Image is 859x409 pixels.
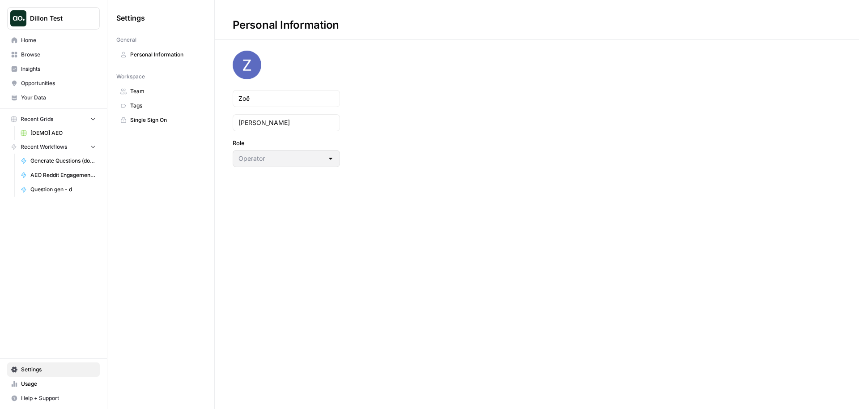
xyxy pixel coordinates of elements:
a: Personal Information [116,47,205,62]
a: Home [7,33,100,47]
span: AEO Reddit Engagement - Fork [30,171,96,179]
span: General [116,36,136,44]
span: Insights [21,65,96,73]
span: Help + Support [21,394,96,402]
span: [DEMO] AEO [30,129,96,137]
span: Home [21,36,96,44]
img: Dillon Test Logo [10,10,26,26]
a: Opportunities [7,76,100,90]
div: Personal Information [215,18,357,32]
span: Recent Grids [21,115,53,123]
span: Generate Questions (don't use) [30,157,96,165]
span: Browse [21,51,96,59]
a: Generate Questions (don't use) [17,154,100,168]
span: Recent Workflows [21,143,67,151]
span: Opportunities [21,79,96,87]
a: Question gen - d [17,182,100,197]
a: Usage [7,377,100,391]
button: Recent Workflows [7,140,100,154]
span: Workspace [116,73,145,81]
button: Help + Support [7,391,100,405]
a: Tags [116,99,205,113]
img: avatar [233,51,261,79]
span: Settings [116,13,145,23]
a: Insights [7,62,100,76]
span: Single Sign On [130,116,201,124]
span: Dillon Test [30,14,84,23]
span: Tags [130,102,201,110]
a: Team [116,84,205,99]
a: Single Sign On [116,113,205,127]
span: Usage [21,380,96,388]
span: Team [130,87,201,95]
span: Your Data [21,94,96,102]
a: Browse [7,47,100,62]
span: Personal Information [130,51,201,59]
a: AEO Reddit Engagement - Fork [17,168,100,182]
a: [DEMO] AEO [17,126,100,140]
span: Question gen - d [30,185,96,194]
a: Settings [7,362,100,377]
span: Settings [21,366,96,374]
label: Role [233,138,340,147]
button: Workspace: Dillon Test [7,7,100,30]
button: Recent Grids [7,112,100,126]
a: Your Data [7,90,100,105]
